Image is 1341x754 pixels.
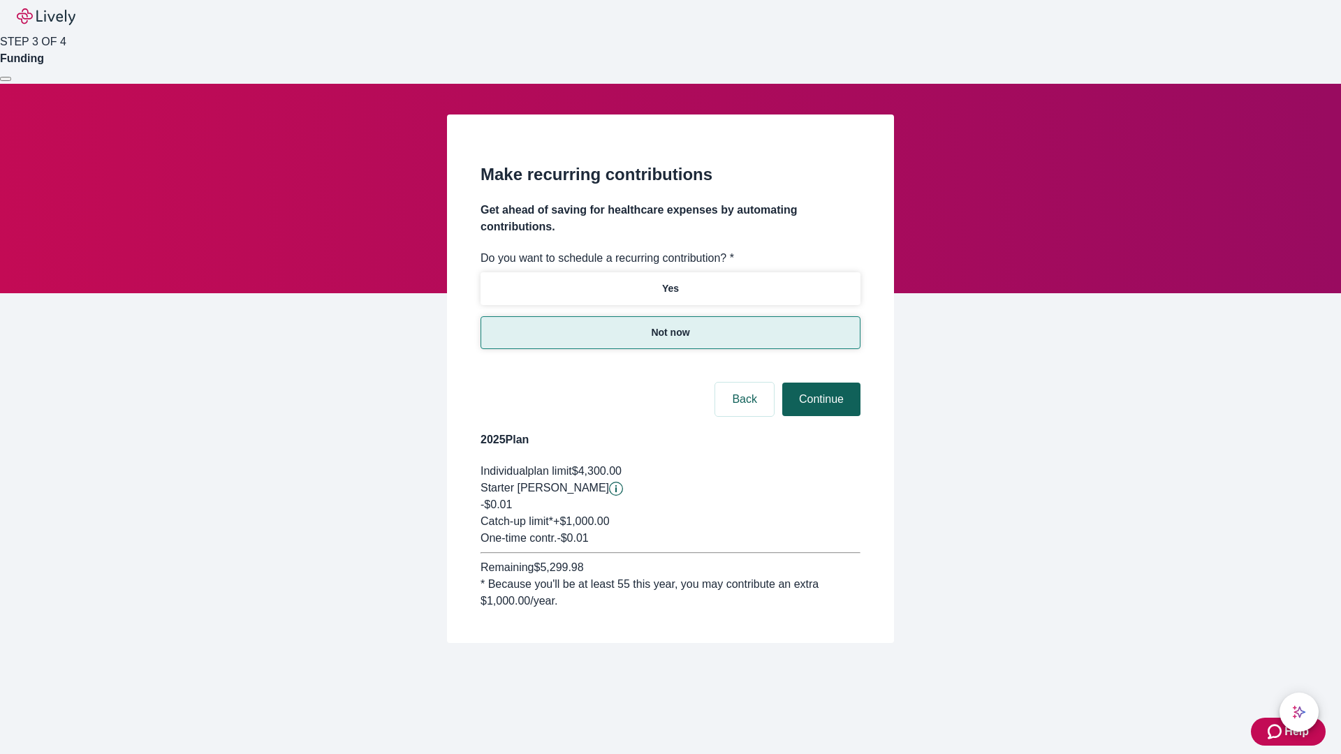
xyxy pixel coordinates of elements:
h4: 2025 Plan [481,431,860,448]
span: -$0.01 [481,498,512,510]
button: Lively will contribute $0.01 to establish your account [609,482,623,496]
span: + $1,000.00 [553,515,610,527]
p: Yes [662,281,679,296]
button: Yes [481,272,860,305]
span: Help [1284,723,1309,740]
span: $4,300.00 [572,465,622,477]
span: Individual plan limit [481,465,572,477]
button: Continue [782,383,860,416]
button: Not now [481,316,860,349]
span: One-time contr. [481,532,557,544]
span: - $0.01 [557,532,588,544]
span: Starter [PERSON_NAME] [481,482,609,494]
h2: Make recurring contributions [481,162,860,187]
svg: Zendesk support icon [1268,723,1284,740]
span: Remaining [481,561,534,573]
span: $5,299.98 [534,561,583,573]
svg: Starter penny details [609,482,623,496]
div: * Because you'll be at least 55 this year, you may contribute an extra $1,000.00 /year. [481,576,860,609]
button: chat [1280,693,1319,732]
label: Do you want to schedule a recurring contribution? * [481,250,734,267]
span: Catch-up limit* [481,515,553,527]
img: Lively [17,8,75,25]
svg: Lively AI Assistant [1292,705,1306,719]
h4: Get ahead of saving for healthcare expenses by automating contributions. [481,202,860,235]
button: Back [715,383,774,416]
button: Zendesk support iconHelp [1251,718,1326,746]
p: Not now [651,325,689,340]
